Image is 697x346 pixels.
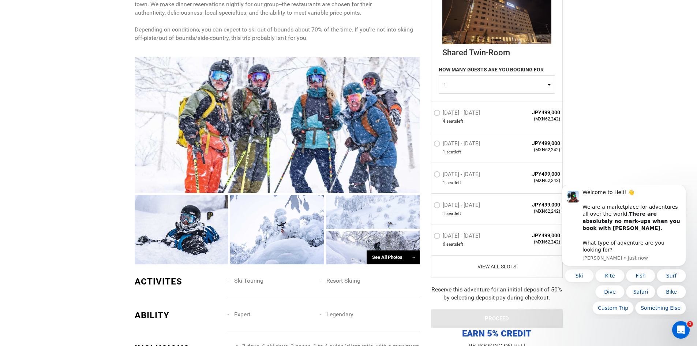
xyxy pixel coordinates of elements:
[507,116,561,122] span: (MXN62,242)
[234,277,263,284] span: Ski Touring
[439,75,555,94] button: 1
[412,254,416,260] span: →
[442,44,551,58] div: Shared Twin-Room
[32,70,130,77] p: Message from Carl, sent Just now
[443,241,445,248] span: 6
[551,185,697,319] iframe: Intercom notifications message
[32,26,130,46] b: There are absolutely no mark-ups when you book with [PERSON_NAME].
[455,241,457,248] span: s
[32,4,130,68] div: Message content
[507,109,561,116] span: JPY499,000
[443,81,546,88] span: 1
[443,149,445,155] span: 1
[106,84,135,97] button: Quick reply: Surf
[431,285,563,302] div: Reserve this adventure for an initial deposit of 50% by selecting deposit pay during checkout.
[434,263,561,270] a: View All Slots
[135,275,222,288] div: ACTIVITES
[507,208,561,215] span: (MXN62,242)
[687,321,693,327] span: 1
[434,171,482,180] label: [DATE] - [DATE]
[672,321,690,339] iframe: Intercom live chat
[367,250,420,265] div: See All Photos
[434,140,482,149] label: [DATE] - [DATE]
[434,202,482,211] label: [DATE] - [DATE]
[507,170,561,178] span: JPY499,000
[443,118,445,124] span: 4
[446,211,461,217] span: seat left
[446,241,463,248] span: seat left
[234,311,250,318] span: Expert
[14,84,43,97] button: Quick reply: Ski
[443,180,445,186] span: 1
[507,239,561,245] span: (MXN62,242)
[507,232,561,239] span: JPY499,000
[455,118,457,124] span: s
[85,116,135,130] button: Quick reply: Something Else
[11,84,135,130] div: Quick reply options
[42,116,83,130] button: Quick reply: Custom Trip
[45,84,74,97] button: Quick reply: Kite
[106,100,135,114] button: Quick reply: Bike
[434,232,482,241] label: [DATE] - [DATE]
[446,180,461,186] span: seat left
[434,109,482,118] label: [DATE] - [DATE]
[446,149,461,155] span: seat left
[443,211,445,217] span: 1
[326,311,353,318] span: Legendary
[75,84,105,97] button: Quick reply: Fish
[439,66,544,75] label: HOW MANY GUESTS ARE YOU BOOKING FOR
[446,118,463,124] span: seat left
[135,309,222,321] div: ABILITY
[507,178,561,184] span: (MXN62,242)
[431,309,563,328] button: PROCEED
[507,147,561,153] span: (MXN62,242)
[75,100,105,114] button: Quick reply: Safari
[16,6,28,18] img: Profile image for Carl
[326,277,360,284] span: Resort Skiing
[507,139,561,147] span: JPY499,000
[507,201,561,208] span: JPY499,000
[32,4,130,68] div: Welcome to Heli! 👋 We are a marketplace for adventures all over the world. What type of adventure...
[45,100,74,114] button: Quick reply: Dive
